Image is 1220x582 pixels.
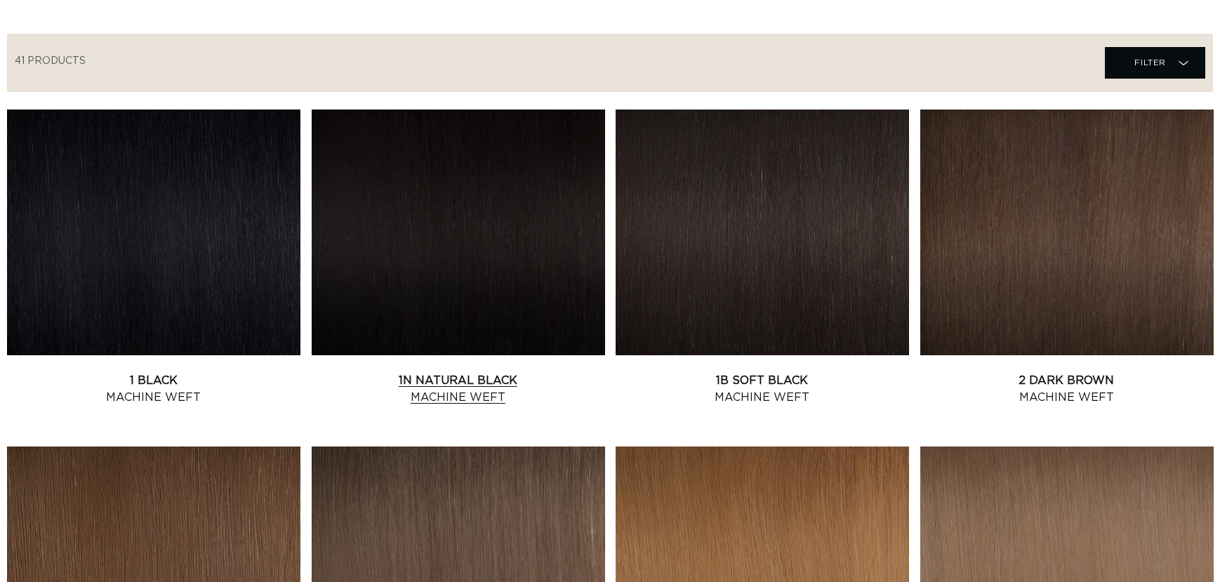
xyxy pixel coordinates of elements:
[920,372,1214,406] a: 2 Dark Brown Machine Weft
[312,372,605,406] a: 1N Natural Black Machine Weft
[616,372,909,406] a: 1B Soft Black Machine Weft
[1134,49,1166,76] span: Filter
[1105,47,1205,79] summary: Filter
[7,372,300,406] a: 1 Black Machine Weft
[15,56,86,66] span: 41 products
